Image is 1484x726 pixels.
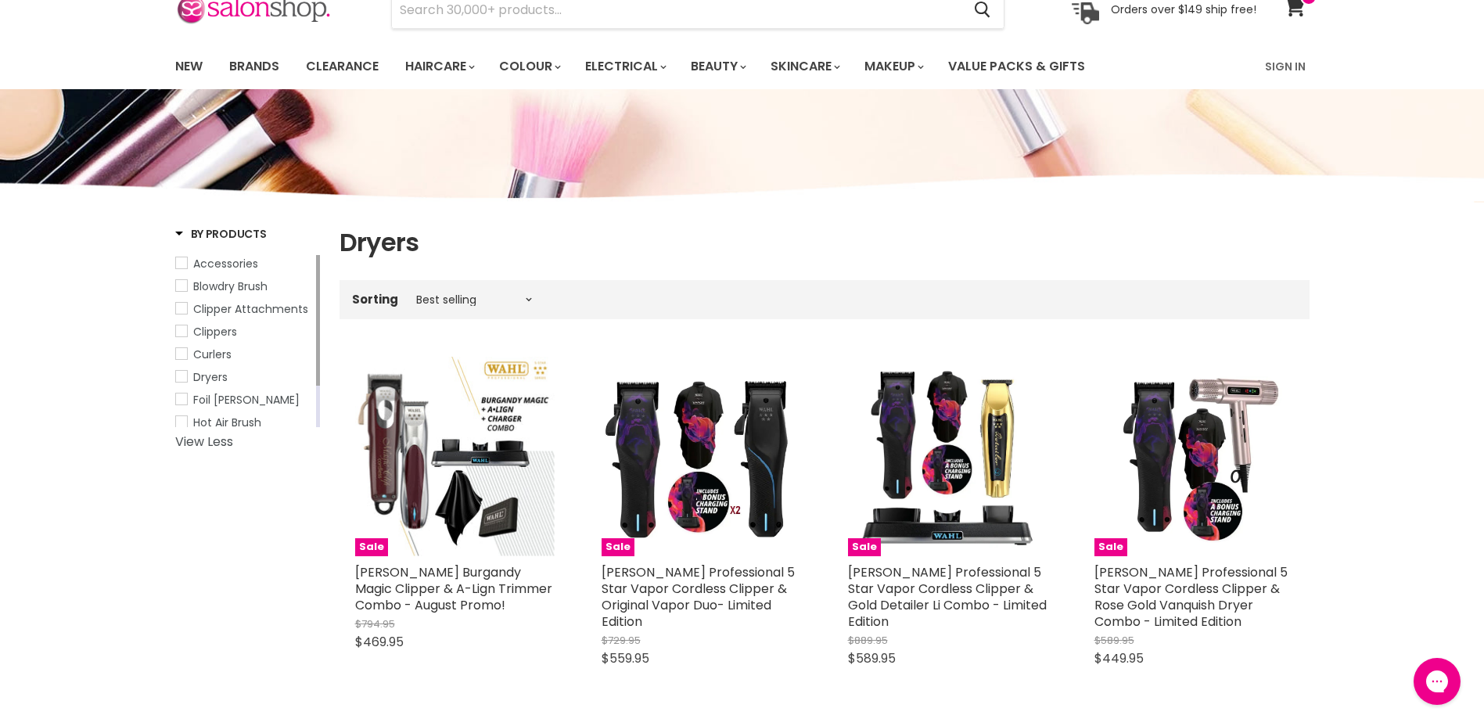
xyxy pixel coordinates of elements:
[193,415,261,430] span: Hot Air Brush
[175,255,313,272] a: Accessories
[355,563,552,614] a: [PERSON_NAME] Burgandy Magic Clipper & A-Lign Trimmer Combo - August Promo!
[848,649,896,667] span: $589.95
[602,633,641,648] span: $729.95
[848,538,881,556] span: Sale
[355,538,388,556] span: Sale
[602,538,634,556] span: Sale
[602,649,649,667] span: $559.95
[355,357,555,556] a: Wahl Burgandy Magic Clipper & A-Lign Trimmer Combo - August Promo!Sale
[848,633,888,648] span: $889.95
[1256,50,1315,83] a: Sign In
[602,563,795,631] a: [PERSON_NAME] Professional 5 Star Vapor Cordless Clipper & Original Vapor Duo- Limited Edition
[294,50,390,83] a: Clearance
[193,301,308,317] span: Clipper Attachments
[1094,538,1127,556] span: Sale
[1111,2,1256,16] p: Orders over $149 ship free!
[193,369,228,385] span: Dryers
[848,563,1047,631] a: [PERSON_NAME] Professional 5 Star Vapor Cordless Clipper & Gold Detailer Li Combo - Limited Edition
[175,414,313,431] a: Hot Air Brush
[1094,563,1288,631] a: [PERSON_NAME] Professional 5 Star Vapor Cordless Clipper & Rose Gold Vanquish Dryer Combo - Limit...
[175,226,267,242] h3: By Products
[193,392,300,408] span: Foil [PERSON_NAME]
[1094,357,1294,556] a: Wahl Professional 5 Star Vapor Cordless Clipper & Rose Gold Vanquish Dryer Combo - Limited Editio...
[175,368,313,386] a: Dryers
[175,346,313,363] a: Curlers
[355,357,555,556] img: Wahl Burgandy Magic Clipper & A-Lign Trimmer Combo - August Promo!
[163,44,1177,89] ul: Main menu
[1094,633,1134,648] span: $589.95
[217,50,291,83] a: Brands
[175,391,313,408] a: Foil Shaver
[602,357,801,556] a: Wahl Professional 5 Star Vapor Cordless Clipper & Original Vapor Duo- Limited EditionSale
[175,278,313,295] a: Blowdry Brush
[1406,652,1468,710] iframe: Gorgias live chat messenger
[936,50,1097,83] a: Value Packs & Gifts
[848,357,1047,556] img: Wahl Professional 5 Star Vapor Cordless Clipper & Gold Detailer Li Combo - Limited Edition
[175,435,320,449] a: View Less
[156,44,1329,89] nav: Main
[193,256,258,271] span: Accessories
[193,324,237,340] span: Clippers
[1094,357,1294,556] img: Wahl Professional 5 Star Vapor Cordless Clipper & Rose Gold Vanquish Dryer Combo - Limited Edition
[487,50,570,83] a: Colour
[602,357,801,556] img: Wahl Professional 5 Star Vapor Cordless Clipper & Original Vapor Duo- Limited Edition
[393,50,484,83] a: Haircare
[352,293,398,306] label: Sorting
[193,279,268,294] span: Blowdry Brush
[853,50,933,83] a: Makeup
[848,357,1047,556] a: Wahl Professional 5 Star Vapor Cordless Clipper & Gold Detailer Li Combo - Limited EditionSale
[1094,649,1144,667] span: $449.95
[679,50,756,83] a: Beauty
[759,50,850,83] a: Skincare
[573,50,676,83] a: Electrical
[175,323,313,340] a: Clippers
[175,300,313,318] a: Clipper Attachments
[163,50,214,83] a: New
[340,226,1310,259] h1: Dryers
[355,633,404,651] span: $469.95
[193,347,232,362] span: Curlers
[355,616,395,631] span: $794.95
